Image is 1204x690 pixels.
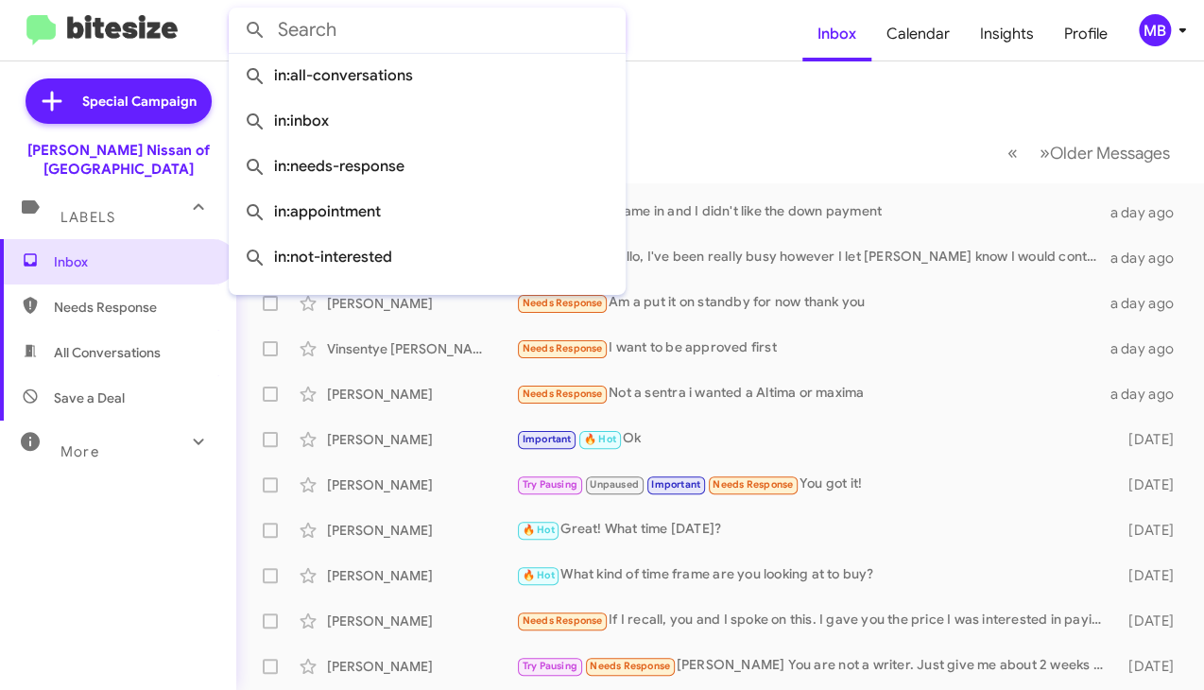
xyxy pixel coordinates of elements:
span: Labels [60,209,115,226]
div: [PERSON_NAME] [327,430,516,449]
span: Needs Response [523,342,603,354]
span: in:needs-response [244,144,611,189]
div: [DATE] [1111,657,1189,676]
span: in:all-conversations [244,53,611,98]
span: Inbox [54,252,215,271]
button: Next [1028,133,1181,172]
div: [DATE] [1111,475,1189,494]
span: Needs Response [713,478,793,491]
span: All Conversations [54,343,161,362]
div: MB [1139,14,1171,46]
div: [PERSON_NAME] You are not a writer. Just give me about 2 weeks and we will talk. I am a planner. [516,655,1111,677]
a: Calendar [871,7,965,61]
div: Vinsentye [PERSON_NAME] [327,339,516,358]
div: [DATE] [1111,612,1189,630]
div: I came in and I didn't like the down payment [516,201,1109,223]
button: MB [1123,14,1183,46]
div: a day ago [1109,203,1189,222]
nav: Page navigation example [997,133,1181,172]
input: Search [229,8,626,53]
div: Am a put it on standby for now thank you [516,292,1109,314]
div: a day ago [1109,385,1189,404]
span: More [60,443,99,460]
div: [PERSON_NAME] [327,385,516,404]
div: Hello, I've been really busy however I let [PERSON_NAME] know I would contact him with my thought... [516,247,1109,268]
div: What kind of time frame are you looking at to buy? [516,564,1111,586]
span: Important [651,478,700,491]
button: Previous [996,133,1029,172]
span: Important [523,433,572,445]
span: in:sold-verified [244,280,611,325]
div: [PERSON_NAME] [327,612,516,630]
div: [PERSON_NAME] [327,566,516,585]
span: Try Pausing [523,478,577,491]
div: a day ago [1109,294,1189,313]
span: Needs Response [523,297,603,309]
span: in:inbox [244,98,611,144]
div: [PERSON_NAME] [327,521,516,540]
span: Needs Response [590,660,670,672]
div: [DATE] [1111,521,1189,540]
a: Profile [1049,7,1123,61]
div: If I recall, you and I spoke on this. I gave you the price I was interested in paying based on wh... [516,610,1111,631]
div: Great! What time [DATE]? [516,519,1111,541]
span: Save a Deal [54,388,125,407]
span: in:appointment [244,189,611,234]
span: in:not-interested [244,234,611,280]
a: Special Campaign [26,78,212,124]
span: Needs Response [523,388,603,400]
span: Try Pausing [523,660,577,672]
div: Ok [516,428,1111,450]
span: 🔥 Hot [523,524,555,536]
a: Insights [965,7,1049,61]
span: Unpaused [590,478,639,491]
div: [PERSON_NAME] [327,657,516,676]
div: Not a sentra i wanted a Altima or maxima [516,383,1109,405]
div: [PERSON_NAME] [327,294,516,313]
div: You got it! [516,474,1111,495]
span: 🔥 Hot [523,569,555,581]
div: [DATE] [1111,430,1189,449]
span: « [1007,141,1018,164]
div: a day ago [1109,339,1189,358]
span: Older Messages [1050,143,1170,164]
a: Inbox [802,7,871,61]
span: » [1040,141,1050,164]
div: I want to be approved first [516,337,1109,359]
span: Needs Response [54,298,215,317]
span: Needs Response [523,614,603,627]
div: [PERSON_NAME] [327,475,516,494]
div: [DATE] [1111,566,1189,585]
span: 🔥 Hot [584,433,616,445]
div: a day ago [1109,249,1189,267]
span: Special Campaign [82,92,197,111]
